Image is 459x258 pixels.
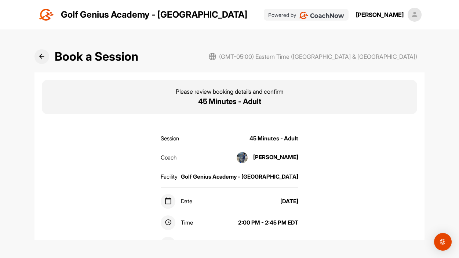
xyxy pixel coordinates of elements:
[231,152,298,163] div: [PERSON_NAME]
[219,52,417,61] span: (GMT-05:00) Eastern Time ([GEOGRAPHIC_DATA] & [GEOGRAPHIC_DATA])
[181,173,298,181] div: Golf Genius Academy - [GEOGRAPHIC_DATA]
[61,8,247,21] p: Golf Genius Academy - [GEOGRAPHIC_DATA]
[161,215,193,230] div: Time
[434,233,452,251] div: Open Intercom Messenger
[408,8,422,22] img: square_default-ef6cabf814de5a2bf16c804365e32c732080f9872bdf737d349900a9daf73cf9.png
[161,154,176,162] div: Coach
[249,135,298,143] div: 45 Minutes - Adult
[37,6,55,24] img: logo
[55,48,138,65] h2: Book a Session
[161,173,178,181] div: Facility
[209,53,216,60] img: svg+xml;base64,PHN2ZyB3aWR0aD0iMjAiIGhlaWdodD0iMjAiIHZpZXdCb3g9IjAgMCAyMCAyMCIgZmlsbD0ibm9uZSIgeG...
[161,237,201,251] div: Location
[280,197,298,206] div: [DATE]
[198,96,261,107] p: 45 Minutes - Adult
[268,11,296,19] p: Powered by
[161,194,192,209] div: Date
[238,219,298,227] div: 2:00 PM - 2:45 PM EDT
[356,10,404,19] div: [PERSON_NAME]
[176,87,284,96] p: Please review booking details and confirm
[299,12,344,19] img: CoachNow
[237,152,248,163] img: square_40d925ae8110bddbdac4797658b38a8d.jpg
[161,135,179,143] div: Session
